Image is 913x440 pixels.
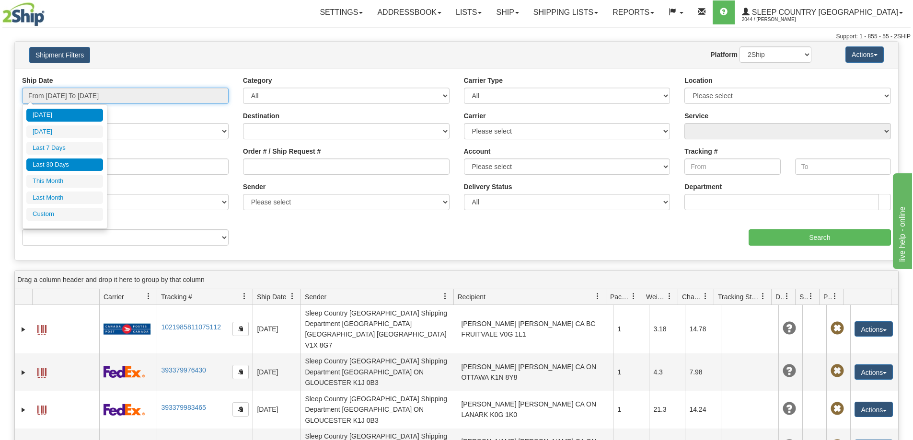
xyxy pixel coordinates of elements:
[19,368,28,377] a: Expand
[610,292,630,302] span: Packages
[161,323,221,331] a: 1021985811075112
[613,391,649,428] td: 1
[19,325,28,334] a: Expand
[253,353,300,391] td: [DATE]
[15,271,898,289] div: grid grouping header
[831,322,844,335] span: Pickup Not Assigned
[140,288,157,305] a: Carrier filter column settings
[684,147,717,156] label: Tracking #
[243,182,266,192] label: Sender
[449,0,489,24] a: Lists
[457,391,613,428] td: [PERSON_NAME] [PERSON_NAME] CA ON LANARK K0G 1K0
[232,322,249,336] button: Copy to clipboard
[161,292,192,302] span: Tracking #
[253,305,300,353] td: [DATE]
[718,292,760,302] span: Tracking Status
[684,111,708,121] label: Service
[464,182,512,192] label: Delivery Status
[783,402,796,416] span: Unknown
[232,402,249,417] button: Copy to clipboard
[437,288,453,305] a: Sender filter column settings
[243,76,272,85] label: Category
[104,292,124,302] span: Carrier
[37,401,46,417] a: Label
[803,288,819,305] a: Shipment Issues filter column settings
[300,305,457,353] td: Sleep Country [GEOGRAPHIC_DATA] Shipping Department [GEOGRAPHIC_DATA] [GEOGRAPHIC_DATA] [GEOGRAPH...
[649,391,685,428] td: 21.3
[464,111,486,121] label: Carrier
[37,321,46,336] a: Label
[855,402,893,417] button: Actions
[464,147,491,156] label: Account
[755,288,771,305] a: Tracking Status filter column settings
[26,192,103,204] li: Last Month
[684,182,722,192] label: Department
[236,288,253,305] a: Tracking # filter column settings
[243,147,321,156] label: Order # / Ship Request #
[104,404,145,416] img: 2 - FedEx Express®
[646,292,666,302] span: Weight
[783,322,796,335] span: Unknown
[697,288,714,305] a: Charge filter column settings
[37,364,46,379] a: Label
[775,292,784,302] span: Delivery Status
[26,158,103,171] li: Last 30 Days
[489,0,526,24] a: Ship
[779,288,795,305] a: Delivery Status filter column settings
[464,76,503,85] label: Carrier Type
[827,288,843,305] a: Pickup Status filter column settings
[26,175,103,188] li: This Month
[685,305,721,353] td: 14.78
[26,208,103,221] li: Custom
[783,364,796,378] span: Unknown
[649,353,685,391] td: 4.3
[26,109,103,122] li: [DATE]
[749,229,891,246] input: Search
[613,305,649,353] td: 1
[26,142,103,155] li: Last 7 Days
[284,288,300,305] a: Ship Date filter column settings
[312,0,370,24] a: Settings
[750,8,898,16] span: Sleep Country [GEOGRAPHIC_DATA]
[684,76,712,85] label: Location
[649,305,685,353] td: 3.18
[19,405,28,415] a: Expand
[22,76,53,85] label: Ship Date
[685,391,721,428] td: 14.24
[799,292,808,302] span: Shipment Issues
[370,0,449,24] a: Addressbook
[605,0,661,24] a: Reports
[2,33,911,41] div: Support: 1 - 855 - 55 - 2SHIP
[243,111,279,121] label: Destination
[161,366,206,374] a: 393379976430
[613,353,649,391] td: 1
[253,391,300,428] td: [DATE]
[104,323,150,335] img: 20 - Canada Post
[625,288,642,305] a: Packages filter column settings
[742,15,814,24] span: 2044 / [PERSON_NAME]
[823,292,832,302] span: Pickup Status
[104,366,145,378] img: 2 - FedEx Express®
[684,158,780,175] input: From
[685,353,721,391] td: 7.98
[300,391,457,428] td: Sleep Country [GEOGRAPHIC_DATA] Shipping Department [GEOGRAPHIC_DATA] ON GLOUCESTER K1J 0B3
[682,292,702,302] span: Charge
[795,158,891,175] input: To
[458,292,485,302] span: Recipient
[855,364,893,380] button: Actions
[232,365,249,379] button: Copy to clipboard
[26,125,103,138] li: [DATE]
[831,364,844,378] span: Pickup Not Assigned
[735,0,910,24] a: Sleep Country [GEOGRAPHIC_DATA] 2044 / [PERSON_NAME]
[589,288,606,305] a: Recipient filter column settings
[661,288,678,305] a: Weight filter column settings
[457,305,613,353] td: [PERSON_NAME] [PERSON_NAME] CA BC FRUITVALE V0G 1L1
[305,292,326,302] span: Sender
[526,0,605,24] a: Shipping lists
[7,6,89,17] div: live help - online
[710,50,738,59] label: Platform
[2,2,45,26] img: logo2044.jpg
[845,46,884,63] button: Actions
[457,353,613,391] td: [PERSON_NAME] [PERSON_NAME] CA ON OTTAWA K1N 8Y8
[161,404,206,411] a: 393379983465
